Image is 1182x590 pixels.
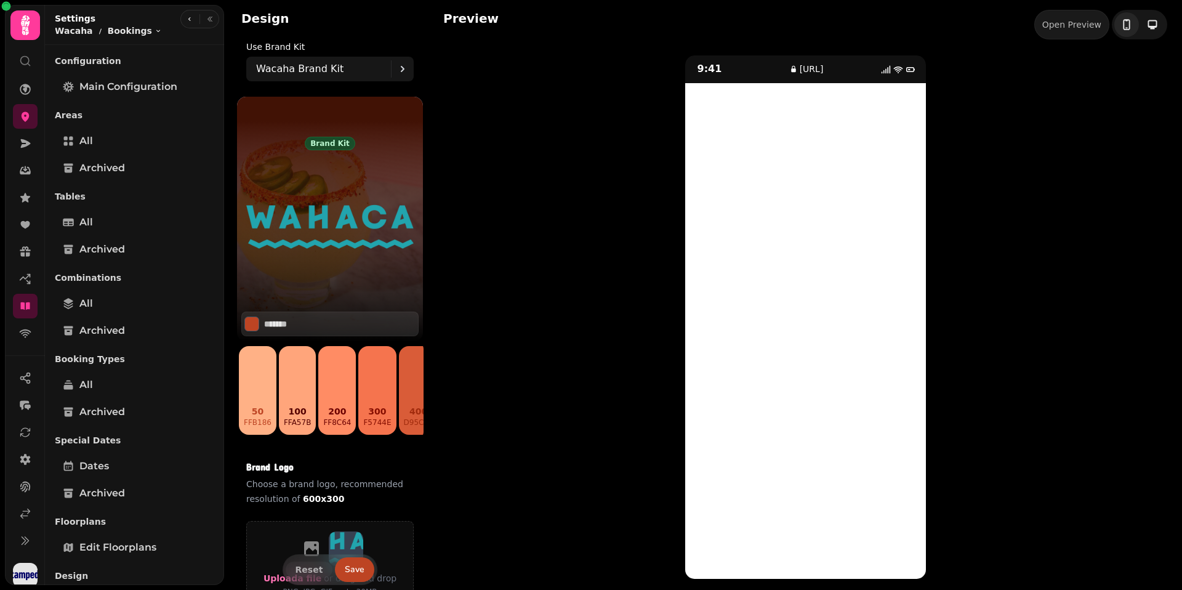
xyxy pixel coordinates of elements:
p: 50 [244,405,271,418]
img: aHR0cHM6Ly9maWxlcy5zdGFtcGVkZS5haS8wNzQ1NTQ5MC05MDM1LTRjODUtOWE2Mi0yNGY3ZDUwNThlZmYvbWVkaWEvNzkzY... [329,531,363,566]
a: Edit Floorplans [55,535,214,560]
h3: Brand logo [246,459,414,474]
p: ffb186 [244,418,271,427]
button: 300f5744e [358,346,396,435]
iframe: branding-frame [685,83,926,579]
p: [URL] [800,63,824,75]
button: toggle-phone [1114,12,1139,37]
a: Dates [55,454,214,479]
p: ff8c64 [323,418,351,427]
button: 400d95c38 [399,346,438,435]
span: Archived [79,486,125,501]
p: Configuration [55,50,214,72]
button: User avatar [10,563,40,588]
a: All [55,210,214,235]
h2: Preview [443,10,499,39]
p: Areas [55,104,214,126]
a: Archived [55,481,214,506]
p: f5744e [363,418,391,427]
a: Archived [55,237,214,262]
div: Open Preview [1042,18,1101,31]
span: All [79,215,93,230]
b: 600x300 [303,494,344,504]
p: 100 [284,405,311,418]
button: Select color [244,317,259,331]
img: User avatar [13,563,38,588]
a: Main Configuration [55,75,214,99]
p: 400 [404,405,433,418]
p: Booking Types [55,348,214,370]
button: 50ffb186 [239,346,276,435]
span: Archived [79,323,125,338]
span: Reset [295,565,323,574]
p: Wacaha Brand Kit [256,62,344,76]
a: Archived [55,156,214,180]
div: Select color [241,312,419,336]
span: Edit Floorplans [79,540,156,555]
span: Archived [79,242,125,257]
p: Tables [55,185,214,208]
span: All [79,296,93,311]
a: Archived [55,318,214,343]
a: Archived [55,400,214,424]
img: aHR0cHM6Ly9maWxlcy5zdGFtcGVkZS5haS8wNzQ1NTQ5MC05MDM1LTRjODUtOWE2Mi0yNGY3ZDUwNThlZmYvbWVkaWEvNzkzY... [236,150,424,304]
div: Brand kit [305,137,355,150]
p: ffa57b [284,418,311,427]
p: 300 [363,405,391,418]
p: Design [55,565,214,587]
p: 200 [323,405,351,418]
p: Floorplans [55,511,214,533]
span: Save [345,565,364,574]
a: All [55,129,214,153]
p: 9:41 [698,62,760,76]
span: All [79,378,93,392]
a: All [55,291,214,316]
p: Special Dates [55,429,214,451]
button: 100ffa57b [279,346,316,435]
p: Combinations [55,267,214,289]
a: Open Preview [1034,10,1109,39]
button: Reset [286,562,333,578]
p: d95c38 [404,418,433,427]
span: All [79,134,93,148]
label: Use Brand Kit [246,42,305,52]
button: 200ff8c64 [318,346,356,435]
button: toggle-phone [1140,12,1165,37]
p: Choose a brand logo, recommended resolution of [246,477,414,506]
span: Dates [79,459,109,474]
span: Archived [79,405,125,419]
h2: Design [241,10,289,27]
span: Main Configuration [79,79,177,94]
a: All [55,373,214,397]
button: Save [335,557,374,582]
span: Archived [79,161,125,176]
